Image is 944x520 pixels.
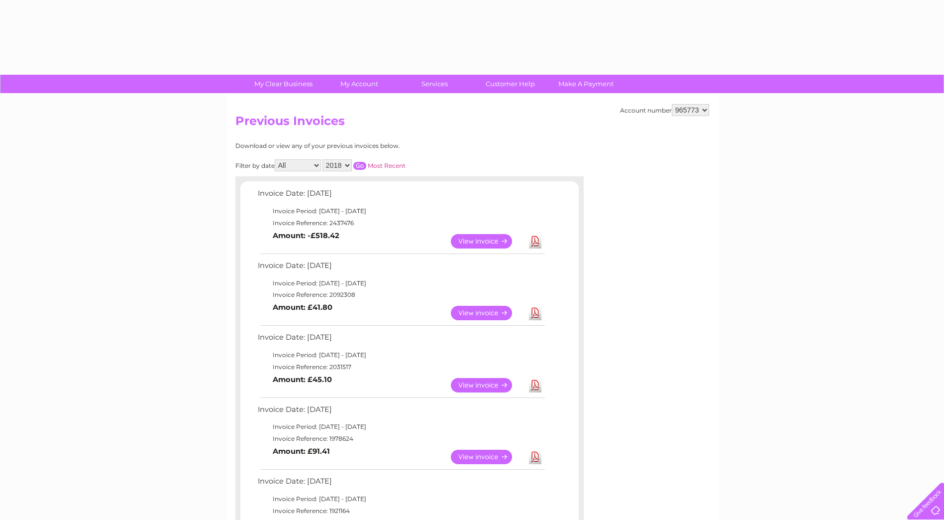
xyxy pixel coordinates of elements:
[255,187,546,205] td: Invoice Date: [DATE]
[318,75,400,93] a: My Account
[451,450,524,464] a: View
[273,375,332,384] b: Amount: £45.10
[255,433,546,445] td: Invoice Reference: 1978624
[529,234,541,249] a: Download
[529,450,541,464] a: Download
[394,75,476,93] a: Services
[469,75,551,93] a: Customer Help
[255,349,546,361] td: Invoice Period: [DATE] - [DATE]
[255,277,546,289] td: Invoice Period: [DATE] - [DATE]
[368,162,406,169] a: Most Recent
[451,306,524,320] a: View
[273,447,330,456] b: Amount: £91.41
[255,331,546,349] td: Invoice Date: [DATE]
[255,217,546,229] td: Invoice Reference: 2437476
[273,231,339,240] b: Amount: -£518.42
[242,75,324,93] a: My Clear Business
[529,378,541,392] a: Download
[529,306,541,320] a: Download
[235,142,497,149] div: Download or view any of your previous invoices below.
[451,234,524,249] a: View
[255,505,546,517] td: Invoice Reference: 1921164
[255,475,546,493] td: Invoice Date: [DATE]
[235,159,497,171] div: Filter by date
[255,403,546,421] td: Invoice Date: [DATE]
[255,259,546,277] td: Invoice Date: [DATE]
[255,205,546,217] td: Invoice Period: [DATE] - [DATE]
[451,378,524,392] a: View
[255,421,546,433] td: Invoice Period: [DATE] - [DATE]
[255,289,546,301] td: Invoice Reference: 2092308
[235,114,709,133] h2: Previous Invoices
[545,75,627,93] a: Make A Payment
[620,104,709,116] div: Account number
[273,303,332,312] b: Amount: £41.80
[255,493,546,505] td: Invoice Period: [DATE] - [DATE]
[255,361,546,373] td: Invoice Reference: 2031517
